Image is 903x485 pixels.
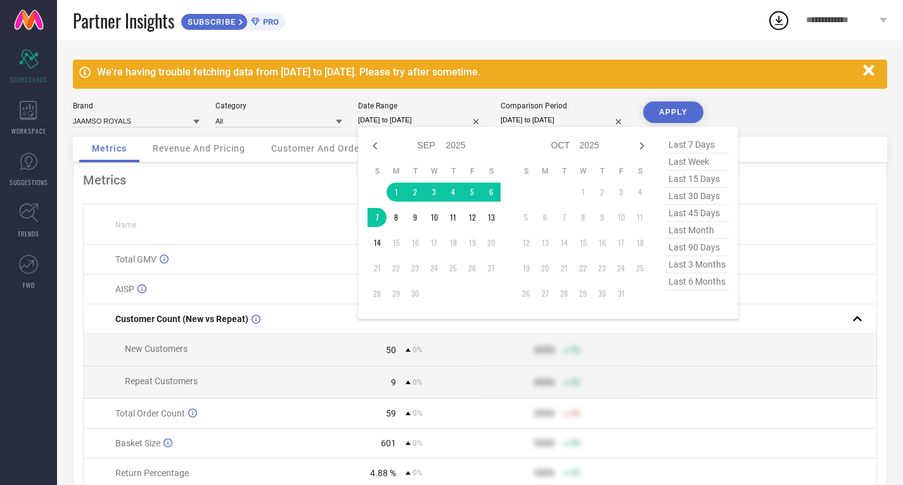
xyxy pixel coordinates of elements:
span: Repeat Customers [125,376,198,386]
span: last 45 days [665,205,729,222]
td: Fri Oct 31 2025 [612,284,631,303]
div: 9999 [534,468,554,478]
td: Sun Oct 12 2025 [516,233,535,252]
div: 9999 [534,408,554,418]
th: Friday [612,166,631,176]
td: Sun Sep 07 2025 [368,208,387,227]
td: Fri Sep 05 2025 [463,183,482,202]
td: Sat Sep 13 2025 [482,208,501,227]
td: Fri Sep 19 2025 [463,233,482,252]
span: Return Percentage [115,468,189,478]
td: Sun Oct 19 2025 [516,259,535,278]
span: SUBSCRIBE [181,17,239,27]
span: last month [665,222,729,239]
td: Mon Sep 15 2025 [387,233,406,252]
td: Sat Sep 27 2025 [482,259,501,278]
span: last 30 days [665,188,729,205]
button: APPLY [643,101,703,123]
div: Open download list [767,9,790,32]
span: 0% [413,346,423,354]
div: Comparison Period [501,101,627,110]
span: 50 [571,439,580,448]
th: Saturday [482,166,501,176]
div: 9999 [534,345,554,355]
td: Thu Oct 09 2025 [592,208,612,227]
div: 9999 [534,377,554,387]
div: 9 [391,377,396,387]
td: Fri Oct 24 2025 [612,259,631,278]
div: Date Range [358,101,485,110]
td: Tue Oct 21 2025 [554,259,573,278]
th: Wednesday [425,166,444,176]
th: Friday [463,166,482,176]
td: Fri Sep 12 2025 [463,208,482,227]
td: Thu Oct 30 2025 [592,284,612,303]
td: Fri Oct 10 2025 [612,208,631,227]
span: FWD [23,280,35,290]
td: Wed Oct 01 2025 [573,183,592,202]
span: SCORECARDS [10,75,48,84]
td: Mon Oct 27 2025 [535,284,554,303]
td: Wed Oct 22 2025 [573,259,592,278]
td: Wed Oct 29 2025 [573,284,592,303]
span: last 3 months [665,256,729,273]
th: Sunday [516,166,535,176]
td: Thu Sep 11 2025 [444,208,463,227]
td: Wed Sep 03 2025 [425,183,444,202]
span: TRENDS [18,229,39,238]
th: Tuesday [554,166,573,176]
td: Thu Oct 16 2025 [592,233,612,252]
td: Sun Oct 26 2025 [516,284,535,303]
span: Revenue And Pricing [153,143,245,153]
div: 9999 [534,438,554,448]
td: Tue Sep 30 2025 [406,284,425,303]
span: SUGGESTIONS [10,178,48,187]
a: SUBSCRIBEPRO [181,10,285,30]
td: Wed Sep 10 2025 [425,208,444,227]
div: Category [215,101,342,110]
td: Tue Sep 16 2025 [406,233,425,252]
input: Select comparison period [501,113,627,127]
span: Basket Size [115,438,160,448]
span: 0% [413,439,423,448]
td: Thu Sep 18 2025 [444,233,463,252]
td: Thu Oct 02 2025 [592,183,612,202]
span: AISP [115,284,134,294]
span: last 7 days [665,136,729,153]
th: Wednesday [573,166,592,176]
td: Sun Sep 14 2025 [368,233,387,252]
td: Mon Oct 20 2025 [535,259,554,278]
span: 0% [413,469,423,477]
th: Saturday [631,166,650,176]
th: Tuesday [406,166,425,176]
td: Wed Sep 24 2025 [425,259,444,278]
td: Mon Oct 13 2025 [535,233,554,252]
span: New Customers [125,344,188,354]
td: Sun Oct 05 2025 [516,208,535,227]
span: last week [665,153,729,171]
td: Fri Oct 17 2025 [612,233,631,252]
span: 0% [413,409,423,418]
td: Sat Oct 04 2025 [631,183,650,202]
div: 50 [386,345,396,355]
td: Thu Oct 23 2025 [592,259,612,278]
td: Sat Oct 18 2025 [631,233,650,252]
th: Monday [535,166,554,176]
td: Tue Oct 07 2025 [554,208,573,227]
span: last 6 months [665,273,729,290]
td: Tue Sep 02 2025 [406,183,425,202]
span: Customer Count (New vs Repeat) [115,314,248,324]
div: 4.88 % [370,468,396,478]
td: Sat Oct 11 2025 [631,208,650,227]
div: 59 [386,408,396,418]
td: Mon Sep 22 2025 [387,259,406,278]
td: Mon Sep 08 2025 [387,208,406,227]
td: Wed Oct 15 2025 [573,233,592,252]
span: Customer And Orders [271,143,368,153]
td: Tue Oct 28 2025 [554,284,573,303]
span: PRO [260,17,279,27]
div: We're having trouble fetching data from [DATE] to [DATE]. Please try after sometime. [97,66,857,78]
td: Sun Sep 28 2025 [368,284,387,303]
span: Total Order Count [115,408,185,418]
td: Tue Sep 23 2025 [406,259,425,278]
